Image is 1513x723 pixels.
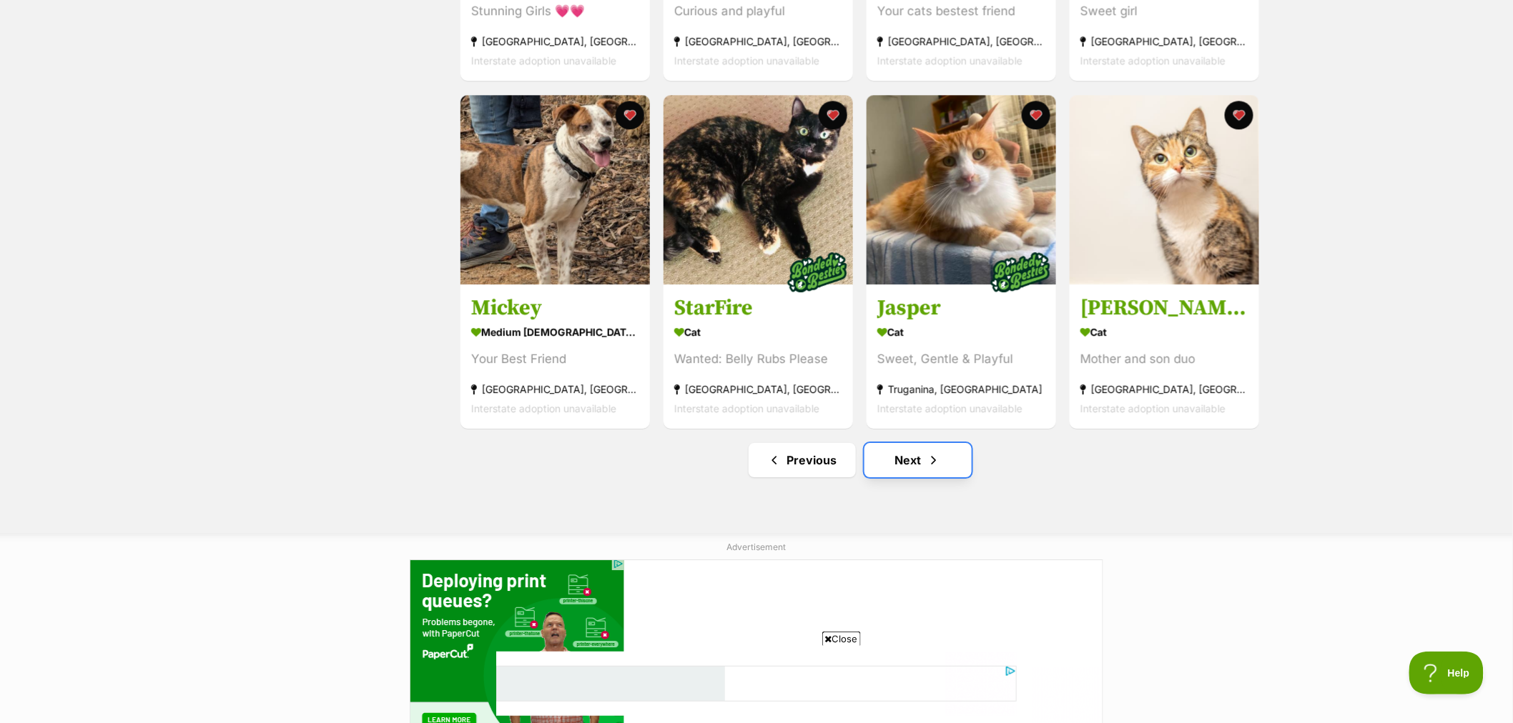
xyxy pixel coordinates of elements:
div: Cat [1080,321,1248,342]
img: bonded besties [985,236,1056,308]
h3: StarFire [674,294,842,321]
div: Wanted: Belly Rubs Please [674,349,842,369]
div: Stunning Girls 💗💗 [471,2,639,21]
div: Truganina, [GEOGRAPHIC_DATA] [877,379,1045,399]
span: Interstate adoption unavailable [1080,402,1226,414]
img: StarFire [664,95,853,284]
div: Sweet, Gentle & Playful [877,349,1045,369]
div: Cat [877,321,1045,342]
a: Next page [864,443,972,477]
h3: [PERSON_NAME] & [PERSON_NAME] - In [PERSON_NAME] care in [GEOGRAPHIC_DATA] [1080,294,1248,321]
div: [GEOGRAPHIC_DATA], [GEOGRAPHIC_DATA] [1080,32,1248,51]
span: Interstate adoption unavailable [674,402,819,414]
a: [PERSON_NAME] & [PERSON_NAME] - In [PERSON_NAME] care in [GEOGRAPHIC_DATA] Cat Mother and son duo... [1070,284,1259,429]
div: [GEOGRAPHIC_DATA], [GEOGRAPHIC_DATA] [471,32,639,51]
a: StarFire Cat Wanted: Belly Rubs Please [GEOGRAPHIC_DATA], [GEOGRAPHIC_DATA] Interstate adoption u... [664,284,853,429]
span: Interstate adoption unavailable [471,402,616,414]
div: [GEOGRAPHIC_DATA], [GEOGRAPHIC_DATA] [1080,379,1248,399]
div: [GEOGRAPHIC_DATA], [GEOGRAPHIC_DATA] [877,32,1045,51]
span: Interstate adoption unavailable [1080,55,1226,67]
h3: Jasper [877,294,1045,321]
span: Close [822,632,861,646]
div: [GEOGRAPHIC_DATA], [GEOGRAPHIC_DATA] [471,379,639,399]
button: favourite [616,101,644,129]
span: Interstate adoption unavailable [877,55,1022,67]
button: favourite [1022,101,1050,129]
nav: Pagination [459,443,1261,477]
span: Interstate adoption unavailable [674,55,819,67]
button: favourite [1225,101,1253,129]
a: Mickey medium [DEMOGRAPHIC_DATA] Dog Your Best Friend [GEOGRAPHIC_DATA], [GEOGRAPHIC_DATA] Inters... [460,284,650,429]
img: Esther & Everett - In foster care in Flemington [1070,95,1259,284]
div: Your Best Friend [471,349,639,369]
img: bonded besties [782,236,853,308]
div: Your cats bestest friend [877,2,1045,21]
iframe: Help Scout Beacon - Open [1409,652,1484,694]
img: Jasper [867,95,1056,284]
div: Curious and playful [674,2,842,21]
div: [GEOGRAPHIC_DATA], [GEOGRAPHIC_DATA] [674,379,842,399]
img: Mickey [460,95,650,284]
span: Interstate adoption unavailable [471,55,616,67]
a: Previous page [749,443,856,477]
div: [GEOGRAPHIC_DATA], [GEOGRAPHIC_DATA] [674,32,842,51]
div: Cat [674,321,842,342]
div: medium [DEMOGRAPHIC_DATA] Dog [471,321,639,342]
button: favourite [819,101,847,129]
a: Jasper Cat Sweet, Gentle & Playful Truganina, [GEOGRAPHIC_DATA] Interstate adoption unavailable f... [867,284,1056,429]
div: Sweet girl [1080,2,1248,21]
span: Interstate adoption unavailable [877,402,1022,414]
h3: Mickey [471,294,639,321]
div: Mother and son duo [1080,349,1248,369]
iframe: Advertisement [496,652,1017,716]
